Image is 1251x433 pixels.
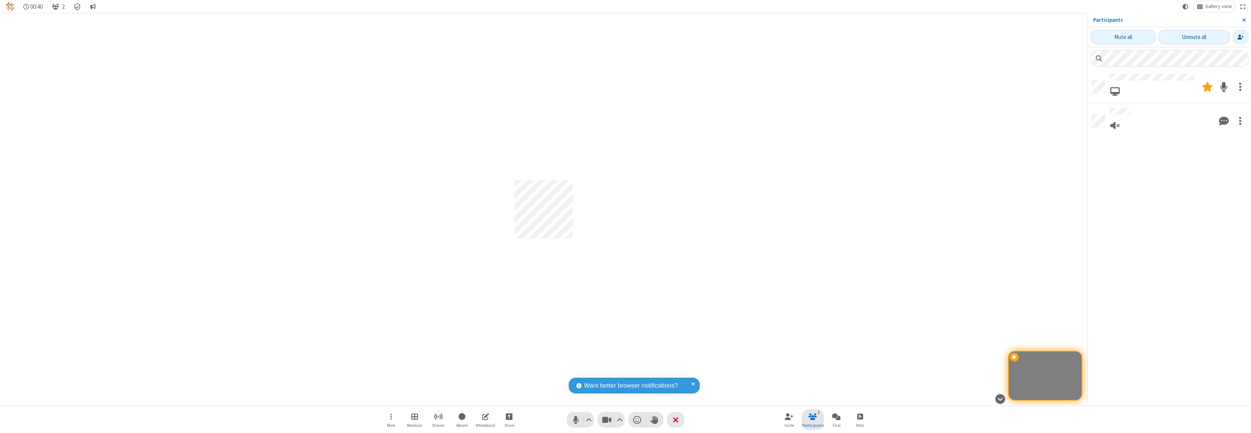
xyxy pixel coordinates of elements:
[856,423,864,428] span: Polls
[62,3,65,10] span: 2
[427,409,449,430] button: Start streaming
[1093,16,1237,24] p: Participants
[1091,30,1156,44] button: Mute all
[802,423,824,428] span: Participants
[784,423,794,428] span: Invite
[567,412,594,428] button: Mute (⌘+Shift+A)
[1158,30,1230,44] button: Unmute all
[1238,1,1248,12] button: Fullscreen
[1194,1,1235,12] button: Change layout
[1110,83,1120,100] button: Joined via web browser
[30,3,43,10] span: 00:40
[597,412,625,428] button: Stop video (⌘+Shift+V)
[992,390,1008,408] button: Hide
[475,409,496,430] button: Open shared whiteboard
[476,423,495,428] span: Whiteboard
[6,2,15,11] img: QA Selenium DO NOT DELETE OR CHANGE
[584,381,678,390] span: Want better browser notifications?
[451,409,473,430] button: Start recording
[380,409,402,430] button: Open menu
[584,412,594,428] button: Audio settings
[816,409,822,416] div: 2
[802,409,824,430] button: Close participant list
[826,409,847,430] button: Open chat
[432,423,444,428] span: Stream
[832,423,841,428] span: Chat
[49,1,68,12] button: Close participant list
[615,412,625,428] button: Video setting
[387,423,395,428] span: More
[646,412,663,428] button: Raise hand
[504,423,514,428] span: Share
[778,409,800,430] button: Invite participants (⌘+Shift+I)
[1180,1,1191,12] button: Using system theme
[1205,4,1232,9] span: Gallery view
[1237,13,1251,27] button: Close sidebar
[1233,30,1248,44] button: Invite
[407,423,422,428] span: Breakout
[456,423,468,428] span: Record
[71,1,84,12] div: Meeting details Encryption enabled
[87,1,99,12] button: Conversation
[849,409,871,430] button: Open poll
[667,412,684,428] button: End or leave meeting
[20,1,46,12] div: Timer
[404,409,425,430] button: Manage Breakout Rooms
[498,409,520,430] button: Start sharing
[628,412,646,428] button: Send a reaction
[1110,117,1120,134] button: Viewing only, no audio connected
